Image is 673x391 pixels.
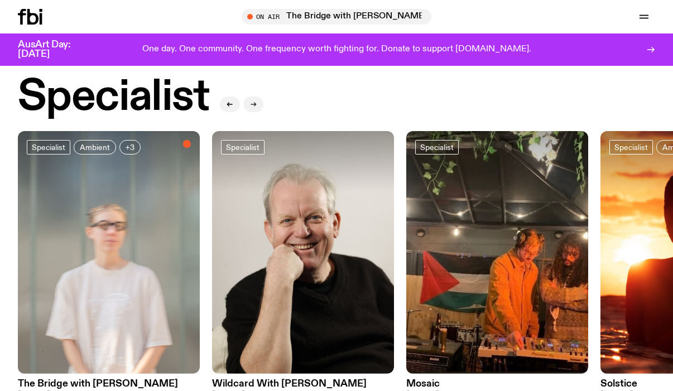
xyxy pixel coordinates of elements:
button: +3 [119,140,141,155]
img: Tommy and Jono Playing at a fundraiser for Palestine [406,131,588,374]
span: Specialist [614,143,648,151]
h2: Specialist [18,76,209,119]
a: Specialist [609,140,653,155]
a: Ambient [74,140,116,155]
img: Stuart is smiling charmingly, wearing a black t-shirt against a stark white background. [212,131,394,374]
img: Mara stands in front of a frosted glass wall wearing a cream coloured t-shirt and black glasses. ... [18,131,200,374]
a: Specialist [415,140,459,155]
p: One day. One community. One frequency worth fighting for. Donate to support [DOMAIN_NAME]. [142,45,531,55]
h3: AusArt Day: [DATE] [18,40,89,59]
span: +3 [126,143,134,151]
button: On AirThe Bridge with [PERSON_NAME] [242,9,431,25]
a: Specialist [27,140,70,155]
span: Specialist [32,143,65,151]
h3: The Bridge with [PERSON_NAME] [18,379,200,389]
h3: Mosaic [406,379,588,389]
span: Specialist [226,143,259,151]
span: Specialist [420,143,454,151]
a: Specialist [221,140,265,155]
h3: Wildcard With [PERSON_NAME] [212,379,394,389]
span: Ambient [80,143,110,151]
